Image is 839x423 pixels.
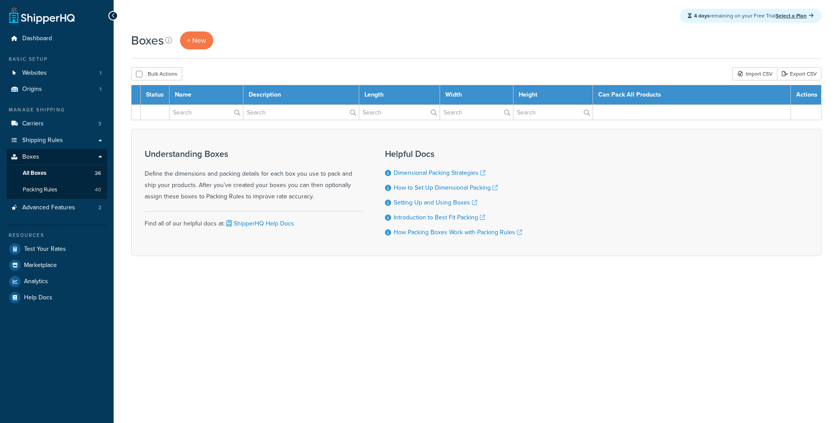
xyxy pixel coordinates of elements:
[100,86,101,93] span: 1
[243,105,359,120] input: Search
[145,149,363,202] div: Define the dimensions and packing details for each box you use to pack and ship your products. Af...
[359,105,440,120] input: Search
[22,35,52,42] span: Dashboard
[95,170,101,177] span: 26
[7,200,107,216] li: Advanced Features
[141,85,170,105] th: Status
[7,132,107,149] a: Shipping Rules
[187,35,206,45] span: + New
[98,120,101,128] span: 3
[513,85,593,105] th: Height
[7,31,107,47] a: Dashboard
[7,182,107,198] a: Packing Rules 40
[131,67,182,80] button: Bulk Actions
[394,168,485,177] a: Dimensional Packing Strategies
[680,9,822,23] div: remaining on your Free Trial
[7,81,107,97] a: Origins 1
[22,86,42,93] span: Origins
[22,137,63,144] span: Shipping Rules
[394,228,522,237] a: How Packing Boxes Work with Packing Rules
[394,213,485,222] a: Introduction to Best Fit Packing
[385,149,522,159] h3: Helpful Docs
[225,219,294,228] a: ShipperHQ Help Docs
[23,186,57,194] span: Packing Rules
[440,85,513,105] th: Width
[776,12,814,20] a: Select a Plan
[243,85,359,105] th: Description
[7,241,107,257] a: Test Your Rates
[7,106,107,114] div: Manage Shipping
[7,55,107,63] div: Basic Setup
[22,204,75,211] span: Advanced Features
[145,149,363,159] h3: Understanding Boxes
[7,149,107,199] li: Boxes
[359,85,440,105] th: Length
[100,69,101,77] span: 1
[7,65,107,81] li: Websites
[24,278,48,285] span: Analytics
[7,149,107,165] a: Boxes
[7,290,107,305] a: Help Docs
[440,105,513,120] input: Search
[131,32,164,49] h1: Boxes
[791,85,822,105] th: Actions
[7,165,107,181] a: All Boxes 26
[7,257,107,273] a: Marketplace
[22,69,47,77] span: Websites
[170,85,243,105] th: Name
[22,153,39,161] span: Boxes
[7,81,107,97] li: Origins
[7,65,107,81] a: Websites 1
[98,204,101,211] span: 2
[7,165,107,181] li: All Boxes
[513,105,593,120] input: Search
[7,182,107,198] li: Packing Rules
[593,85,791,105] th: Can Pack All Products
[694,12,710,20] strong: 4 days
[22,120,44,128] span: Carriers
[9,7,75,24] a: ShipperHQ Home
[394,183,498,192] a: How to Set Up Dimensional Packing
[7,232,107,239] div: Resources
[394,198,477,207] a: Setting Up and Using Boxes
[7,116,107,132] a: Carriers 3
[23,170,46,177] span: All Boxes
[7,200,107,216] a: Advanced Features 2
[7,116,107,132] li: Carriers
[777,67,822,80] a: Export CSV
[170,105,243,120] input: Search
[95,186,101,194] span: 40
[732,67,777,80] div: Import CSV
[7,274,107,289] a: Analytics
[24,294,52,302] span: Help Docs
[180,31,213,49] a: + New
[24,246,66,253] span: Test Your Rates
[145,211,363,229] div: Find all of our helpful docs at:
[24,262,57,269] span: Marketplace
